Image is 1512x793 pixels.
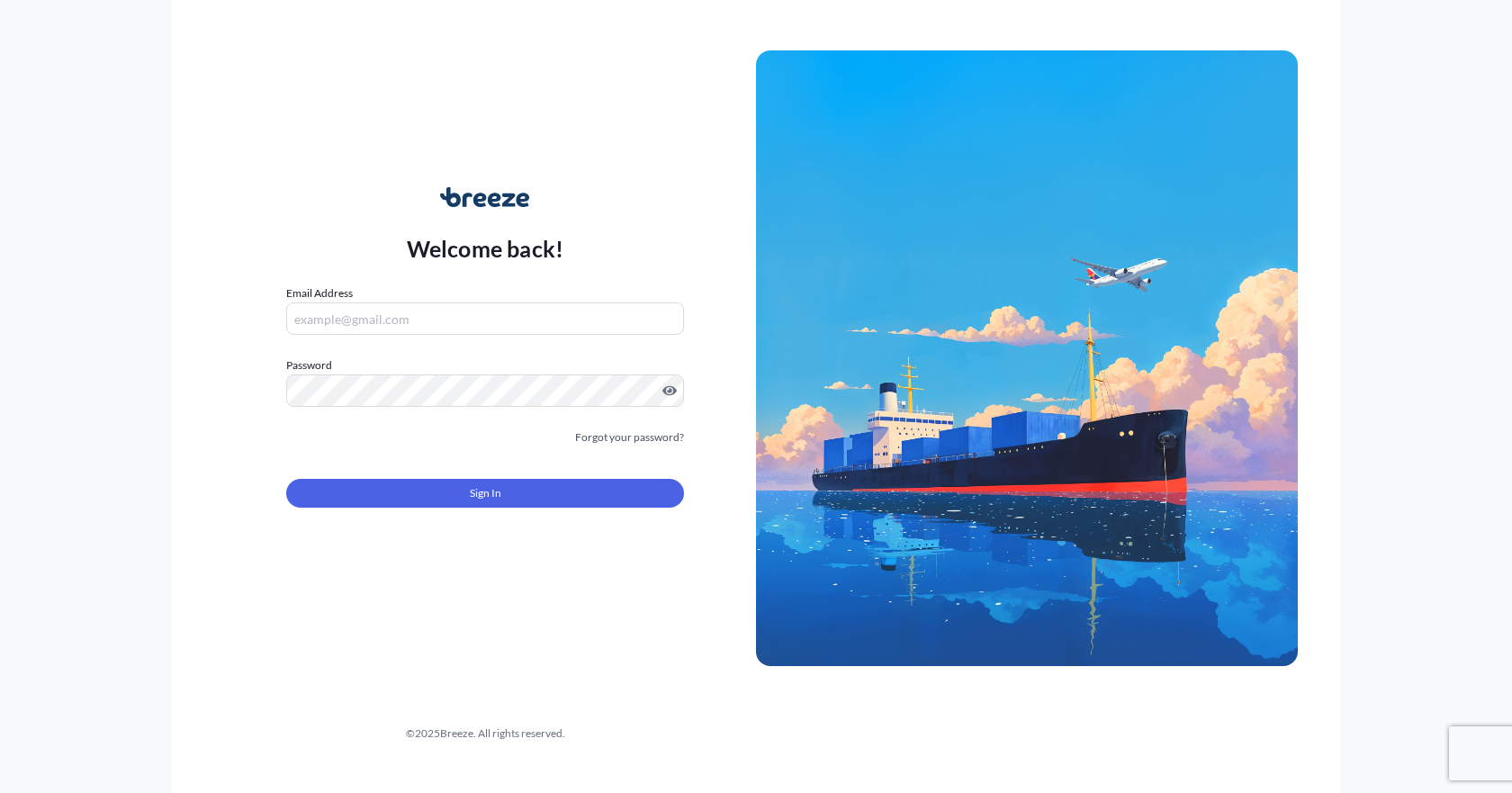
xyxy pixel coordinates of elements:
[214,725,756,743] div: © 2025 Breeze. All rights reserved.
[470,484,501,502] span: Sign In
[662,383,677,398] button: Show password
[286,356,684,374] label: Password
[756,50,1298,666] img: Ship illustration
[407,234,564,263] p: Welcome back!
[286,284,353,302] label: Email Address
[575,428,684,446] a: Forgot your password?
[286,302,684,335] input: example@gmail.com
[286,479,684,508] button: Sign In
